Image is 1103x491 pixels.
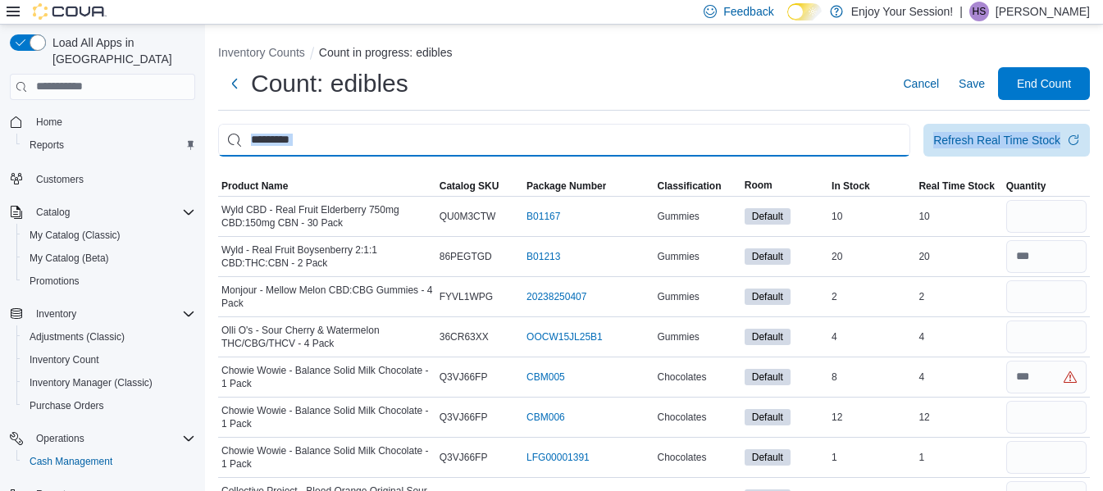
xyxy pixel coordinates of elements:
[23,373,195,393] span: Inventory Manager (Classic)
[36,307,76,321] span: Inventory
[3,110,202,134] button: Home
[745,248,791,265] span: Default
[526,180,606,193] span: Package Number
[16,348,202,371] button: Inventory Count
[923,124,1090,157] button: Refresh Real Time Stock
[745,409,791,425] span: Default
[915,327,1002,347] div: 4
[745,449,791,466] span: Default
[723,3,773,20] span: Feedback
[30,304,195,324] span: Inventory
[23,225,195,245] span: My Catalog (Classic)
[654,176,741,196] button: Classification
[526,210,560,223] a: B01167
[30,252,109,265] span: My Catalog (Beta)
[221,364,433,390] span: Chowie Wowie - Balance Solid Milk Chocolate - 1 Pack
[657,451,706,464] span: Chocolates
[745,208,791,225] span: Default
[30,304,83,324] button: Inventory
[23,248,116,268] a: My Catalog (Beta)
[1017,75,1071,92] span: End Count
[30,376,153,389] span: Inventory Manager (Classic)
[440,290,493,303] span: FYVL1WPG
[221,180,288,193] span: Product Name
[933,132,1060,148] div: Refresh Real Time Stock
[998,67,1090,100] button: End Count
[16,224,202,247] button: My Catalog (Classic)
[1006,180,1046,193] span: Quantity
[30,168,195,189] span: Customers
[23,350,106,370] a: Inventory Count
[251,67,408,100] h1: Count: edibles
[30,229,121,242] span: My Catalog (Classic)
[828,448,915,467] div: 1
[1003,176,1090,196] button: Quantity
[745,369,791,385] span: Default
[523,176,654,196] button: Package Number
[896,67,946,100] button: Cancel
[23,248,195,268] span: My Catalog (Beta)
[915,448,1002,467] div: 1
[30,170,90,189] a: Customers
[23,452,119,471] a: Cash Management
[30,202,195,222] span: Catalog
[23,396,111,416] a: Purchase Orders
[959,2,963,21] p: |
[221,444,433,471] span: Chowie Wowie - Balance Solid Milk Chocolate - 1 Pack
[745,179,773,192] span: Room
[745,289,791,305] span: Default
[440,451,488,464] span: Q3VJ66FP
[903,75,939,92] span: Cancel
[3,427,202,450] button: Operations
[23,271,195,291] span: Promotions
[23,452,195,471] span: Cash Management
[952,67,991,100] button: Save
[23,373,159,393] a: Inventory Manager (Classic)
[30,455,112,468] span: Cash Management
[23,350,195,370] span: Inventory Count
[526,451,590,464] a: LFG00001391
[30,429,91,448] button: Operations
[23,327,131,347] a: Adjustments (Classic)
[436,176,523,196] button: Catalog SKU
[752,450,783,465] span: Default
[30,202,76,222] button: Catalog
[440,371,488,384] span: Q3VJ66FP
[16,394,202,417] button: Purchase Orders
[973,2,987,21] span: HS
[23,396,195,416] span: Purchase Orders
[3,201,202,224] button: Catalog
[657,180,721,193] span: Classification
[440,250,492,263] span: 86PEGTGD
[221,203,433,230] span: Wyld CBD - Real Fruit Elderberry 750mg CBD:150mg CBN - 30 Pack
[218,67,251,100] button: Next
[36,173,84,186] span: Customers
[218,44,1090,64] nav: An example of EuiBreadcrumbs
[787,3,822,20] input: Dark Mode
[526,411,565,424] a: CBM006
[526,250,560,263] a: B01213
[16,450,202,473] button: Cash Management
[828,176,915,196] button: In Stock
[657,210,699,223] span: Gummies
[752,249,783,264] span: Default
[16,270,202,293] button: Promotions
[745,329,791,345] span: Default
[828,207,915,226] div: 10
[16,325,202,348] button: Adjustments (Classic)
[828,287,915,307] div: 2
[218,124,910,157] input: This is a search bar. After typing your query, hit enter to filter the results lower in the page.
[526,371,565,384] a: CBM005
[832,180,870,193] span: In Stock
[46,34,195,67] span: Load All Apps in [GEOGRAPHIC_DATA]
[915,247,1002,266] div: 20
[828,327,915,347] div: 4
[915,367,1002,387] div: 4
[752,370,783,384] span: Default
[30,399,104,412] span: Purchase Orders
[440,411,488,424] span: Q3VJ66FP
[218,46,305,59] button: Inventory Counts
[30,111,195,132] span: Home
[752,410,783,425] span: Default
